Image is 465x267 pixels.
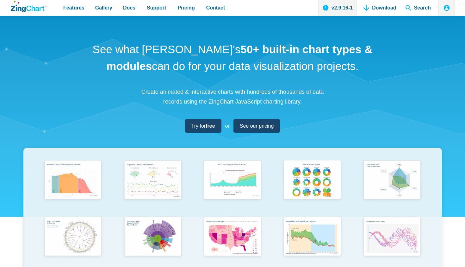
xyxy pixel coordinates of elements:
[206,3,225,12] span: Contact
[95,3,112,12] span: Gallery
[206,123,215,129] strong: free
[41,214,105,260] img: World Population by Country
[121,158,185,203] img: Responsive Live Update Dashboard
[280,158,344,203] img: Pie Transform Options
[280,214,344,260] img: Range Chart with Rultes & Scale Markers
[233,119,280,133] a: See our pricing
[41,158,105,203] img: Population Distribution by Age Group in 2052
[272,158,352,214] a: Pie Transform Options
[90,41,375,74] h1: See what [PERSON_NAME]'s can do for your data visualization projects.
[147,3,166,12] span: Support
[360,158,424,203] img: Animated Radar Chart ft. Pet Data
[193,158,272,214] a: Area Chart (Displays Nodes on Hover)
[177,3,195,12] span: Pricing
[121,214,185,260] img: Sun Burst Plugin Example ft. File System Data
[352,158,432,214] a: Animated Radar Chart ft. Pet Data
[185,119,221,133] a: Try forfree
[191,122,215,130] span: Try for
[106,43,372,72] strong: 50+ built-in chart types & modules
[123,3,135,12] span: Docs
[201,158,264,203] img: Area Chart (Displays Nodes on Hover)
[63,3,84,12] span: Features
[240,122,274,130] span: See our pricing
[225,122,230,130] span: or
[138,87,327,106] p: Create animated & interactive charts with hundreds of thousands of data records using the ZingCha...
[113,158,193,214] a: Responsive Live Update Dashboard
[360,214,424,260] img: Points Along a Sine Wave
[11,1,46,12] a: ZingChart Logo. Click to return to the homepage
[33,158,113,214] a: Population Distribution by Age Group in 2052
[201,214,264,260] img: Election Predictions Map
